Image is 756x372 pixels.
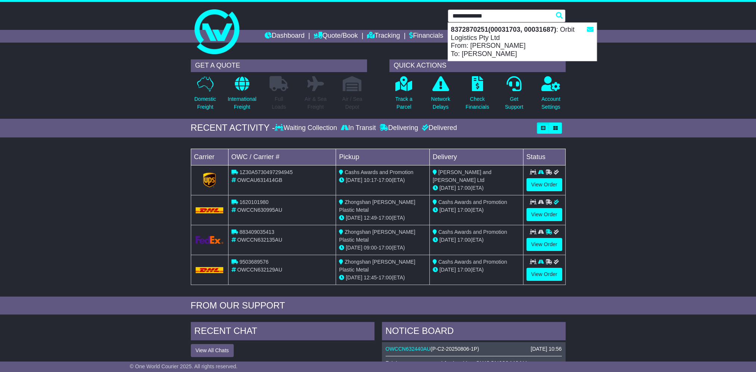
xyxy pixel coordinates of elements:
[457,267,470,273] span: 17:00
[191,123,275,133] div: RECENT ACTIVITY -
[342,95,363,111] p: Air / Sea Depot
[433,184,520,192] div: (ETA)
[439,237,456,243] span: [DATE]
[364,275,377,280] span: 12:45
[433,236,520,244] div: (ETA)
[504,76,523,115] a: GetSupport
[339,274,426,282] div: - (ETA)
[505,95,523,111] p: Get Support
[346,215,362,221] span: [DATE]
[386,360,562,367] p: Pricing was approved for booking OWCCN632440AU.
[457,185,470,191] span: 17:00
[451,26,556,33] strong: 8372870251(00031703, 00031687)
[457,237,470,243] span: 17:00
[275,124,339,132] div: Waiting Collection
[433,266,520,274] div: (ETA)
[237,177,282,183] span: OWCAU631414GB
[367,30,400,43] a: Tracking
[339,259,415,273] span: Zhongshan [PERSON_NAME] Plastic Metal
[379,177,392,183] span: 17:00
[346,177,362,183] span: [DATE]
[364,177,377,183] span: 10:17
[336,149,430,165] td: Pickup
[239,259,268,265] span: 9503689576
[339,244,426,252] div: - (ETA)
[228,95,256,111] p: International Freight
[433,169,491,183] span: [PERSON_NAME] and [PERSON_NAME] Ltd
[237,237,282,243] span: OWCCN632135AU
[389,59,566,72] div: QUICK ACTIONS
[395,95,413,111] p: Track a Parcel
[191,59,367,72] div: GET A QUOTE
[196,267,224,273] img: DHL.png
[196,236,224,244] img: GetCarrierServiceLogo
[526,268,562,281] a: View Order
[346,245,362,251] span: [DATE]
[239,199,268,205] span: 1620101980
[531,346,561,352] div: [DATE] 10:56
[431,95,450,111] p: Network Delays
[420,124,457,132] div: Delivered
[196,207,224,213] img: DHL.png
[130,363,238,369] span: © One World Courier 2025. All rights reserved.
[433,206,520,214] div: (ETA)
[430,76,450,115] a: NetworkDelays
[541,76,561,115] a: AccountSettings
[194,76,216,115] a: DomesticFreight
[439,207,456,213] span: [DATE]
[526,238,562,251] a: View Order
[409,30,443,43] a: Financials
[364,215,377,221] span: 12:49
[203,173,216,187] img: GetCarrierServiceLogo
[339,214,426,222] div: - (ETA)
[526,208,562,221] a: View Order
[339,229,415,243] span: Zhongshan [PERSON_NAME] Plastic Metal
[191,149,228,165] td: Carrier
[465,76,489,115] a: CheckFinancials
[194,95,216,111] p: Domestic Freight
[429,149,523,165] td: Delivery
[379,275,392,280] span: 17:00
[191,300,566,311] div: FROM OUR SUPPORT
[432,346,477,352] span: P-C2-20250806-1P
[191,322,374,342] div: RECENT CHAT
[228,149,336,165] td: OWC / Carrier #
[265,30,305,43] a: Dashboard
[438,229,507,235] span: Cashs Awards and Promotion
[339,124,378,132] div: In Transit
[448,23,597,61] div: : Orbit Logistics Pty Ltd From: [PERSON_NAME] To: [PERSON_NAME]
[237,207,282,213] span: OWCCN630995AU
[314,30,358,43] a: Quote/Book
[457,207,470,213] span: 17:00
[386,346,562,352] div: ( )
[395,76,413,115] a: Track aParcel
[345,169,413,175] span: Cashs Awards and Promotion
[379,215,392,221] span: 17:00
[346,275,362,280] span: [DATE]
[382,322,566,342] div: NOTICE BOARD
[270,95,288,111] p: Full Loads
[386,346,431,352] a: OWCCN632440AU
[439,267,456,273] span: [DATE]
[339,199,415,213] span: Zhongshan [PERSON_NAME] Plastic Metal
[191,344,234,357] button: View All Chats
[305,95,327,111] p: Air & Sea Freight
[541,95,560,111] p: Account Settings
[438,199,507,205] span: Cashs Awards and Promotion
[523,149,565,165] td: Status
[466,95,489,111] p: Check Financials
[227,76,257,115] a: InternationalFreight
[379,245,392,251] span: 17:00
[439,185,456,191] span: [DATE]
[378,124,420,132] div: Delivering
[364,245,377,251] span: 09:00
[239,169,292,175] span: 1Z30A5730497294945
[237,267,282,273] span: OWCCN632129AU
[438,259,507,265] span: Cashs Awards and Promotion
[239,229,274,235] span: 883409035413
[339,176,426,184] div: - (ETA)
[526,178,562,191] a: View Order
